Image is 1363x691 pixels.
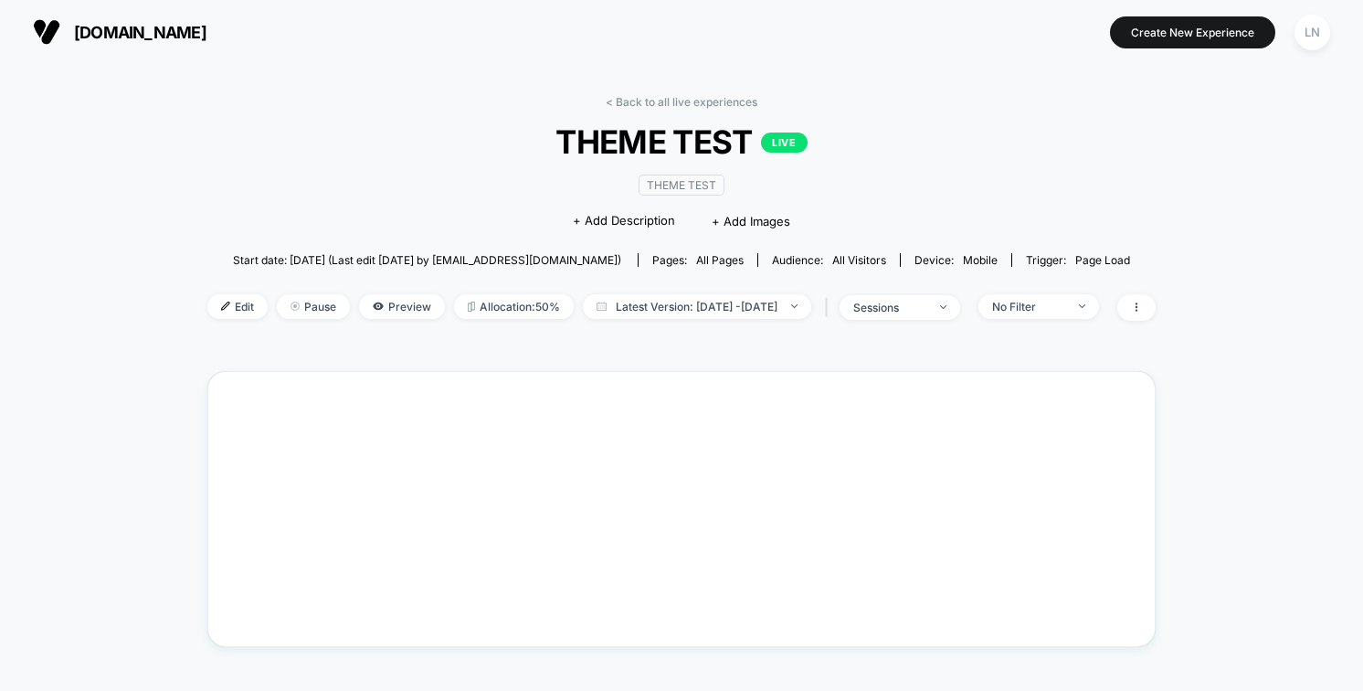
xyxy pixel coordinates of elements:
img: edit [221,302,230,311]
button: [DOMAIN_NAME] [27,17,212,47]
div: Trigger: [1026,253,1130,267]
span: all pages [696,253,744,267]
span: [DOMAIN_NAME] [74,23,206,42]
span: Latest Version: [DATE] - [DATE] [583,294,811,319]
span: Theme Test [639,175,724,196]
span: mobile [963,253,998,267]
span: Start date: [DATE] (Last edit [DATE] by [EMAIL_ADDRESS][DOMAIN_NAME]) [233,253,621,267]
img: end [291,302,300,311]
span: + Add Images [712,214,790,229]
span: Page Load [1075,253,1130,267]
div: sessions [853,301,926,314]
span: Edit [207,294,268,319]
button: LN [1289,14,1336,51]
div: LN [1294,15,1330,50]
span: All Visitors [832,253,886,267]
span: Allocation: 50% [454,294,574,319]
div: Audience: [772,253,886,267]
button: Create New Experience [1110,16,1275,48]
img: calendar [597,302,607,311]
img: end [1079,304,1085,308]
img: Visually logo [33,18,60,46]
p: LIVE [761,133,807,153]
img: rebalance [468,302,475,312]
div: No Filter [992,300,1065,314]
a: < Back to all live experiences [606,95,757,109]
span: Preview [359,294,445,319]
div: Pages: [652,253,744,267]
img: end [940,305,946,309]
img: end [791,304,798,308]
span: THEME TEST [255,122,1108,161]
span: Pause [277,294,350,319]
span: | [820,294,840,321]
span: Device: [900,253,1011,267]
span: + Add Description [573,212,675,230]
